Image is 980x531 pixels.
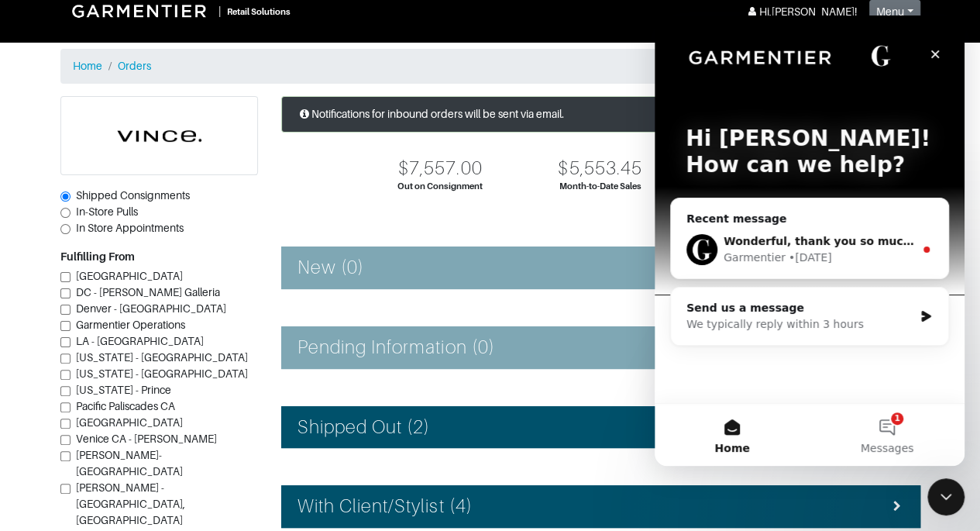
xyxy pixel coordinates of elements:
span: [PERSON_NAME] - [GEOGRAPHIC_DATA], [GEOGRAPHIC_DATA] [76,481,185,526]
span: In Store Appointments [76,222,184,234]
iframe: Intercom live chat [927,478,965,515]
h4: Shipped Out (2) [297,416,431,439]
h4: Pending Information (0) [297,336,495,359]
div: Hi, [PERSON_NAME] ! [745,4,857,20]
input: [PERSON_NAME]-[GEOGRAPHIC_DATA] [60,451,70,461]
div: | [218,3,221,19]
small: Retail Solutions [227,7,291,16]
input: In Store Appointments [60,224,70,234]
input: Venice CA - [PERSON_NAME] [60,435,70,445]
span: [PERSON_NAME]-[GEOGRAPHIC_DATA] [76,449,183,478]
input: Shipped Consignments [60,191,70,202]
span: DC - [PERSON_NAME] Galleria [76,286,220,298]
input: DC - [PERSON_NAME] Galleria [60,288,70,298]
h4: With Client/Stylist (4) [297,495,473,518]
input: Pacific Paliscades CA [60,402,70,412]
div: Month-to-Date Sales [559,180,641,193]
span: Denver - [GEOGRAPHIC_DATA] [76,302,226,315]
input: [US_STATE] - Prince [60,386,70,396]
input: [PERSON_NAME] - [GEOGRAPHIC_DATA], [GEOGRAPHIC_DATA] [60,484,70,494]
span: [GEOGRAPHIC_DATA] [76,416,183,429]
span: Pacific Paliscades CA [76,400,175,412]
input: Garmentier Operations [60,321,70,331]
h4: New (0) [297,257,364,279]
span: [US_STATE] - [GEOGRAPHIC_DATA] [76,351,248,364]
span: Venice CA - [PERSON_NAME] [76,433,217,445]
input: Denver - [GEOGRAPHIC_DATA] [60,305,70,315]
span: [US_STATE] - Prince [76,384,171,396]
nav: breadcrumb [60,49,920,84]
span: [GEOGRAPHIC_DATA] [76,270,183,282]
div: Out on Consignment [397,180,483,193]
img: cyAkLTq7csKWtL9WARqkkVaF.png [61,97,257,174]
input: LA - [GEOGRAPHIC_DATA] [60,337,70,347]
span: [US_STATE] - [GEOGRAPHIC_DATA] [76,367,248,380]
a: Home [73,60,102,72]
input: [US_STATE] - [GEOGRAPHIC_DATA] [60,353,70,364]
span: Garmentier Operations [76,319,185,331]
input: [GEOGRAPHIC_DATA] [60,272,70,282]
div: Notifications for inbound orders will be sent via email. [281,96,920,133]
input: [GEOGRAPHIC_DATA] [60,419,70,429]
iframe: Intercom live chat [655,16,965,466]
input: In-Store Pulls [60,208,70,218]
div: $5,553.45 [558,157,641,180]
span: In-Store Pulls [76,205,138,218]
span: Shipped Consignments [76,189,190,202]
input: [US_STATE] - [GEOGRAPHIC_DATA] [60,370,70,380]
a: Orders [118,60,151,72]
label: Fulfilling From [60,249,135,265]
div: $7,557.00 [398,157,482,180]
span: LA - [GEOGRAPHIC_DATA] [76,335,204,347]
